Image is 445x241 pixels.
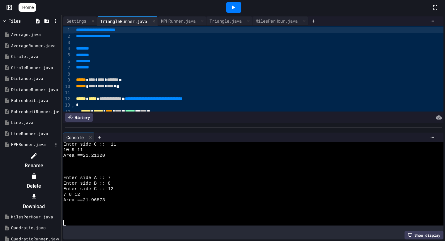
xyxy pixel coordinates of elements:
span: 7 8 12 [63,192,80,198]
div: Triangle.java [206,18,245,24]
span: Area ==21.21320 [63,153,105,159]
div: 3 [63,40,71,46]
div: Console [63,134,87,141]
div: 11 [63,90,71,96]
div: MPHRunner.java [158,16,206,26]
div: DistanceRunner.java [11,87,59,93]
div: 8 [63,71,71,77]
div: Circle.java [11,54,59,60]
span: Enter side A :: 7 [63,175,111,181]
div: CircleRunner.java [11,65,59,71]
div: MilesPerHour.java [11,214,59,220]
div: Line.java [11,120,59,126]
div: 14 [63,108,71,115]
div: 5 [63,52,71,59]
div: Triangle.java [206,16,252,26]
li: Delete [8,171,60,191]
div: LineRunner.java [11,131,59,137]
div: 2 [63,33,71,40]
span: Enter side C :: 11 [63,142,116,147]
div: 7 [63,65,71,71]
span: Fold line [71,103,74,108]
div: MPHRunner.java [11,142,53,148]
div: 13 [63,102,71,108]
div: FahrenheitRunner.java [11,109,59,115]
div: 10 [63,84,71,90]
span: Home [22,4,34,11]
div: Quadratic.java [11,225,59,231]
div: Settings [63,18,89,24]
div: 6 [63,59,71,65]
div: Show display [405,231,443,239]
a: Home [19,3,36,12]
div: MilesPerHour.java [252,18,301,24]
div: Files [8,18,21,24]
div: History [65,113,93,122]
span: Area ==21.96873 [63,198,105,203]
li: Rename [8,151,60,171]
div: 1 [63,27,71,33]
div: 12 [63,96,71,103]
span: Enter side B :: 8 [63,181,111,186]
span: Enter side C :: 12 [63,186,113,192]
div: 9 [63,77,71,84]
div: 4 [63,46,71,52]
div: TriangleRunner.java [97,16,158,26]
span: 10 9 11 [63,147,83,153]
div: Settings [63,16,97,26]
div: Distance.java [11,76,59,82]
div: Average.java [11,32,59,38]
div: TriangleRunner.java [97,18,150,24]
div: MilesPerHour.java [252,16,308,26]
div: MPHRunner.java [158,18,199,24]
div: Fahrenheit.java [11,98,59,104]
div: Console [63,133,95,142]
li: Download [8,192,60,212]
div: AverageRunner.java [11,43,59,49]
